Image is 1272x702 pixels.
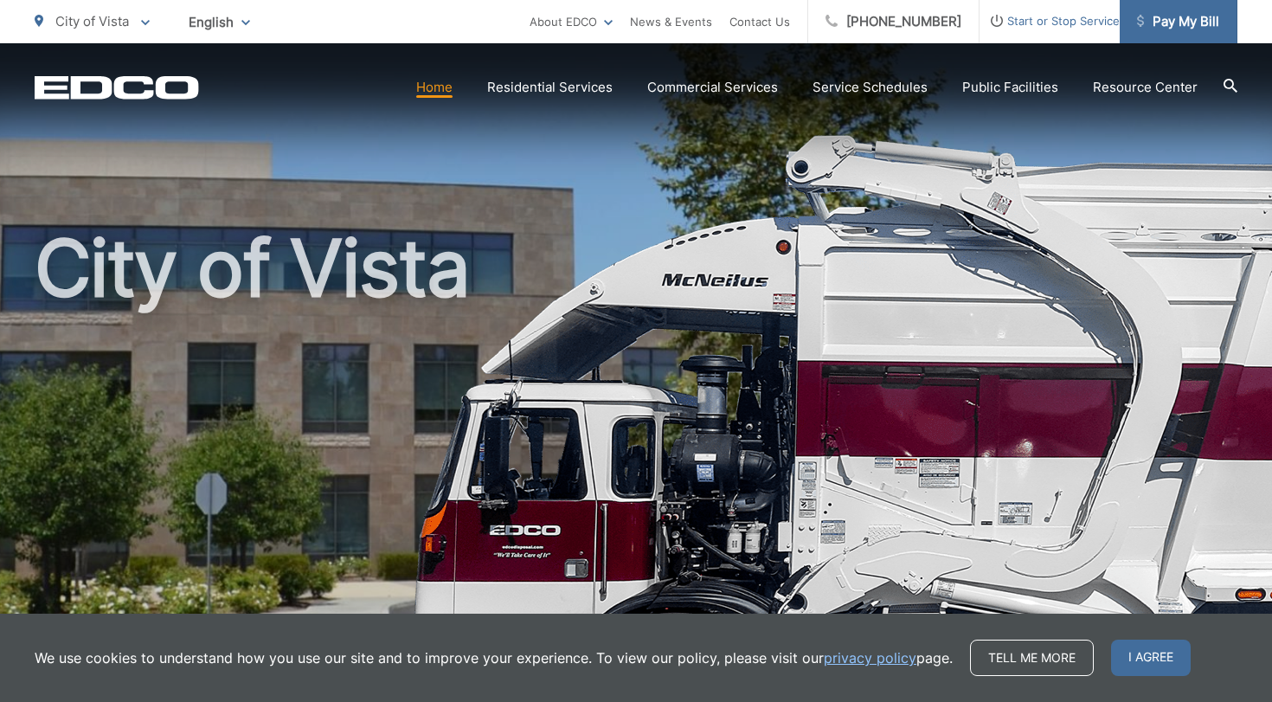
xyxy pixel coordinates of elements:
[1093,77,1198,98] a: Resource Center
[176,7,263,37] span: English
[630,11,712,32] a: News & Events
[970,640,1094,676] a: Tell me more
[530,11,613,32] a: About EDCO
[824,647,916,668] a: privacy policy
[962,77,1058,98] a: Public Facilities
[35,647,953,668] p: We use cookies to understand how you use our site and to improve your experience. To view our pol...
[416,77,453,98] a: Home
[813,77,928,98] a: Service Schedules
[647,77,778,98] a: Commercial Services
[35,75,199,100] a: EDCD logo. Return to the homepage.
[55,13,129,29] span: City of Vista
[487,77,613,98] a: Residential Services
[729,11,790,32] a: Contact Us
[1111,640,1191,676] span: I agree
[1137,11,1219,32] span: Pay My Bill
